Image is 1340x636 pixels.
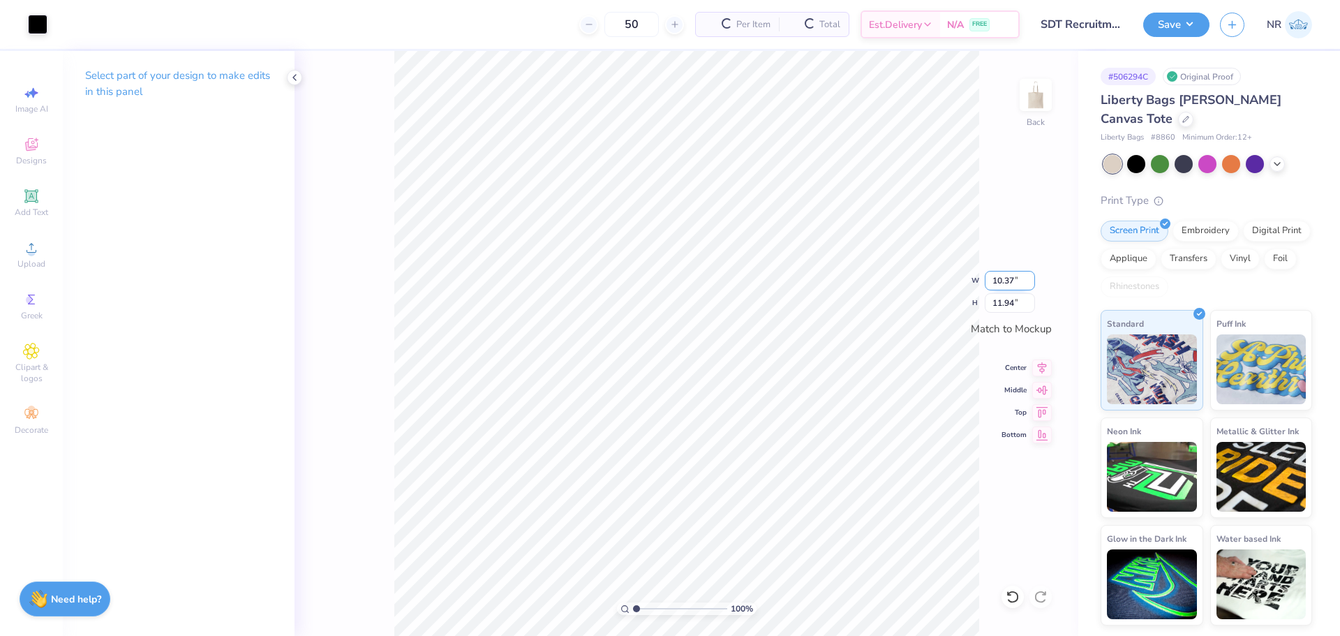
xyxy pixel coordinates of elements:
[1022,81,1050,109] img: Back
[972,20,987,29] span: FREE
[731,602,753,615] span: 100 %
[1101,276,1168,297] div: Rhinestones
[1151,132,1175,144] span: # 8860
[1264,249,1297,269] div: Foil
[1161,249,1216,269] div: Transfers
[16,155,47,166] span: Designs
[1172,221,1239,242] div: Embroidery
[17,258,45,269] span: Upload
[1216,531,1281,546] span: Water based Ink
[1107,442,1197,512] img: Neon Ink
[1216,424,1299,438] span: Metallic & Glitter Ink
[1101,132,1144,144] span: Liberty Bags
[1002,408,1027,417] span: Top
[7,362,56,384] span: Clipart & logos
[1002,363,1027,373] span: Center
[1243,221,1311,242] div: Digital Print
[1027,116,1045,128] div: Back
[1101,249,1156,269] div: Applique
[15,103,48,114] span: Image AI
[1002,430,1027,440] span: Bottom
[1285,11,1312,38] img: Niki Roselle Tendencia
[947,17,964,32] span: N/A
[1143,13,1209,37] button: Save
[604,12,659,37] input: – –
[1101,221,1168,242] div: Screen Print
[1107,424,1141,438] span: Neon Ink
[1163,68,1241,85] div: Original Proof
[819,17,840,32] span: Total
[1221,249,1260,269] div: Vinyl
[1267,11,1312,38] a: NR
[1107,316,1144,331] span: Standard
[21,310,43,321] span: Greek
[1216,334,1306,404] img: Puff Ink
[1107,531,1186,546] span: Glow in the Dark Ink
[1101,91,1281,127] span: Liberty Bags [PERSON_NAME] Canvas Tote
[1216,549,1306,619] img: Water based Ink
[1101,193,1312,209] div: Print Type
[1107,334,1197,404] img: Standard
[1267,17,1281,33] span: NR
[1030,10,1133,38] input: Untitled Design
[1182,132,1252,144] span: Minimum Order: 12 +
[1107,549,1197,619] img: Glow in the Dark Ink
[1216,442,1306,512] img: Metallic & Glitter Ink
[1002,385,1027,395] span: Middle
[51,593,101,606] strong: Need help?
[15,424,48,436] span: Decorate
[1216,316,1246,331] span: Puff Ink
[85,68,272,100] p: Select part of your design to make edits in this panel
[736,17,770,32] span: Per Item
[15,207,48,218] span: Add Text
[869,17,922,32] span: Est. Delivery
[1101,68,1156,85] div: # 506294C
